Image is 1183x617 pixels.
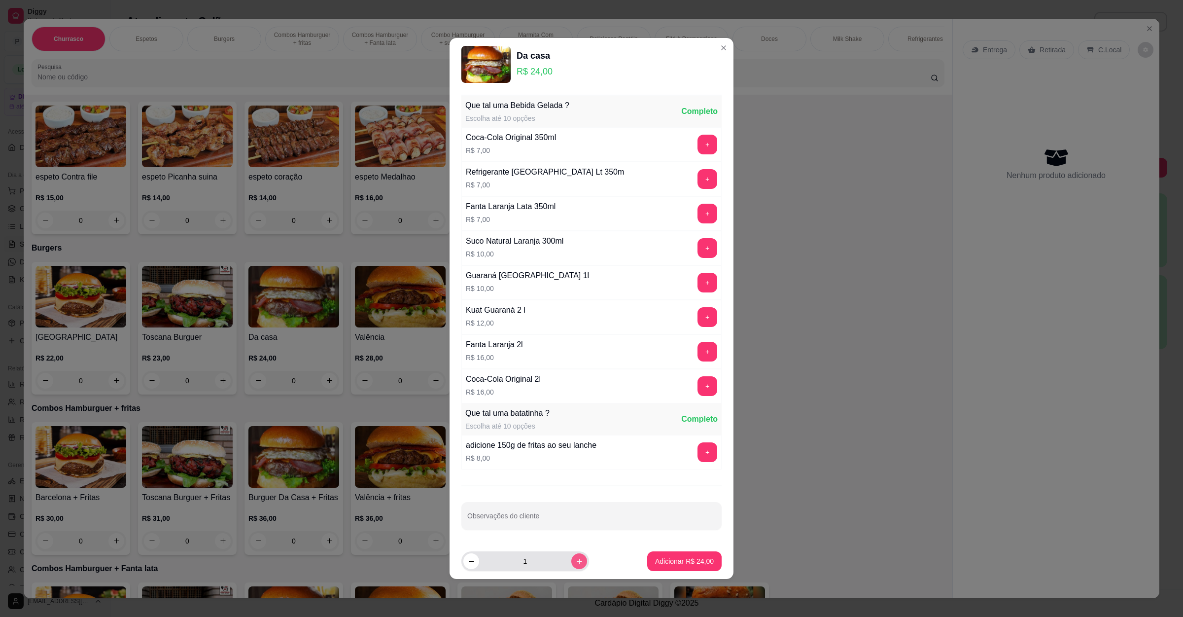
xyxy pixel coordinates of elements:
div: Suco Natural Laranja 300ml [466,235,563,247]
button: add [697,204,717,223]
div: Refrigerante [GEOGRAPHIC_DATA] Lt 350m [466,166,624,178]
button: add [697,238,717,258]
p: R$ 10,00 [466,284,589,293]
button: add [697,307,717,327]
div: adicione 150g de fritas ao seu lanche [466,439,596,451]
div: Coca-Cola Original 2l [466,373,541,385]
div: Que tal uma batatinha ? [465,407,550,419]
button: add [697,376,717,396]
div: Kuat Guaraná 2 l [466,304,525,316]
div: Da casa [517,49,553,63]
button: Close [716,40,731,56]
div: Guaraná [GEOGRAPHIC_DATA] 1l [466,270,589,282]
p: R$ 8,00 [466,453,596,463]
p: R$ 7,00 [466,215,556,224]
button: decrease-product-quantity [463,553,479,569]
button: add [697,135,717,154]
img: product-image [461,46,511,83]
button: add [697,342,717,362]
div: Completo [681,106,718,117]
button: Adicionar R$ 24,00 [647,551,722,571]
div: Fanta Laranja Lata 350ml [466,201,556,213]
div: Completo [681,413,718,425]
div: Fanta Laranja 2l [466,339,523,351]
p: R$ 10,00 [466,249,563,259]
p: R$ 7,00 [466,180,624,190]
div: Coca-Cola Original 350ml [466,132,556,144]
input: Observações do cliente [467,515,716,525]
p: R$ 12,00 [466,318,525,328]
p: R$ 24,00 [517,65,553,78]
div: Escolha até 10 opções [465,113,569,123]
p: R$ 16,00 [466,387,541,397]
button: increase-product-quantity [571,553,587,569]
div: Escolha até 10 opções [465,421,550,431]
p: Adicionar R$ 24,00 [655,556,714,566]
button: add [697,273,717,292]
div: Que tal uma Bebida Gelada ? [465,100,569,111]
p: R$ 16,00 [466,353,523,363]
button: add [697,169,717,189]
button: add [697,442,717,462]
p: R$ 7,00 [466,145,556,155]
